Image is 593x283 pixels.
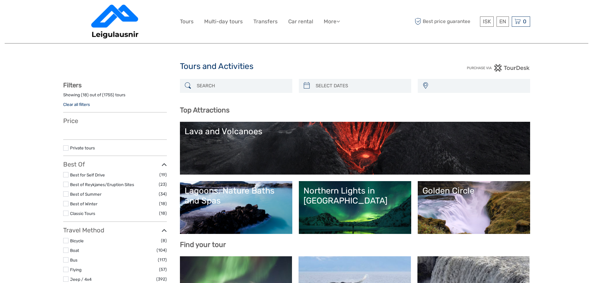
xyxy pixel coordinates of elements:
[422,186,525,229] a: Golden Circle
[70,238,84,243] a: Bicycle
[185,186,288,229] a: Lagoons, Nature Baths and Spas
[483,18,491,25] span: ISK
[70,182,134,187] a: Best of Reykjanes/Eruption Sites
[63,102,90,107] a: Clear all filters
[180,240,226,249] b: Find your tour
[63,117,167,125] h3: Price
[70,145,95,150] a: Private tours
[159,190,167,198] span: (34)
[157,247,167,254] span: (104)
[497,16,509,27] div: EN
[180,17,194,26] a: Tours
[185,126,525,136] div: Lava and Volcanoes
[422,186,525,196] div: Golden Circle
[324,17,340,26] a: More
[304,186,407,229] a: Northern Lights in [GEOGRAPHIC_DATA]
[70,201,97,206] a: Best of Winter
[522,18,527,25] span: 0
[70,267,82,272] a: Flying
[63,92,167,102] div: Showing ( ) out of ( ) tours
[70,248,79,253] a: Boat
[156,276,167,283] span: (392)
[70,258,78,262] a: Bus
[180,62,413,71] h1: Tours and Activities
[63,81,82,89] strong: Filters
[467,64,530,72] img: PurchaseViaTourDesk.png
[70,192,101,197] a: Best of Summer
[159,210,167,217] span: (18)
[159,266,167,273] span: (57)
[185,126,525,170] a: Lava and Volcanoes
[304,186,407,206] div: Northern Lights in [GEOGRAPHIC_DATA]
[288,17,313,26] a: Car rental
[253,17,278,26] a: Transfers
[194,80,289,91] input: SEARCH
[159,171,167,178] span: (19)
[204,17,243,26] a: Multi-day tours
[180,106,229,114] b: Top Attractions
[313,80,408,91] input: SELECT DATES
[82,92,87,98] label: 18
[161,237,167,244] span: (8)
[104,92,113,98] label: 1755
[413,16,478,27] span: Best price guarantee
[70,211,95,216] a: Classic Tours
[70,277,92,282] a: Jeep / 4x4
[159,200,167,207] span: (18)
[185,186,288,206] div: Lagoons, Nature Baths and Spas
[91,5,139,39] img: 3237-1562bb6b-eaa9-480f-8daa-79aa4f7f02e6_logo_big.png
[70,172,105,177] a: Best for Self Drive
[63,226,167,234] h3: Travel Method
[159,181,167,188] span: (23)
[63,161,167,168] h3: Best Of
[158,256,167,263] span: (117)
